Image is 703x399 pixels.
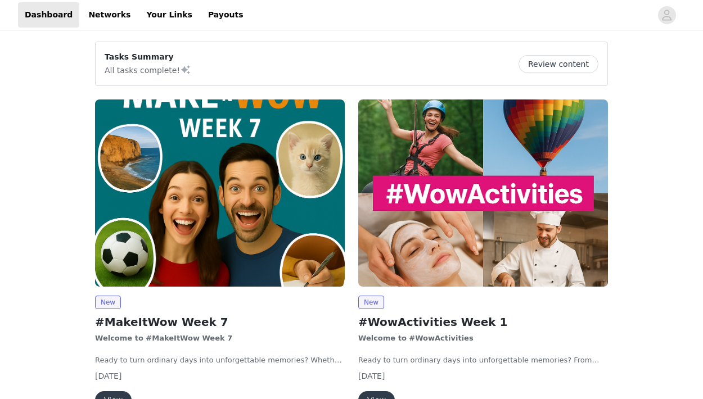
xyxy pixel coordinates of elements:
[519,55,598,73] button: Review content
[358,296,384,309] span: New
[95,314,345,330] h2: #MakeItWow Week 7
[95,334,232,342] strong: Welcome to #MakeItWow Week 7
[82,2,137,28] a: Networks
[18,2,79,28] a: Dashboard
[95,296,121,309] span: New
[95,99,345,287] img: wowcher.co.uk
[95,355,345,366] p: Ready to turn ordinary days into unforgettable memories? Whether you’re chasing thrills, enjoying...
[358,334,474,342] strong: Welcome to #WowActivities
[358,355,608,366] p: Ready to turn ordinary days into unforgettable memories? From heart-pumping adventures to relaxin...
[358,99,608,287] img: wowcher.co.uk
[139,2,199,28] a: Your Links
[358,314,608,330] h2: #WowActivities Week 1
[661,6,672,24] div: avatar
[105,63,191,76] p: All tasks complete!
[358,371,385,380] span: [DATE]
[201,2,250,28] a: Payouts
[95,371,121,380] span: [DATE]
[105,51,191,63] p: Tasks Summary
